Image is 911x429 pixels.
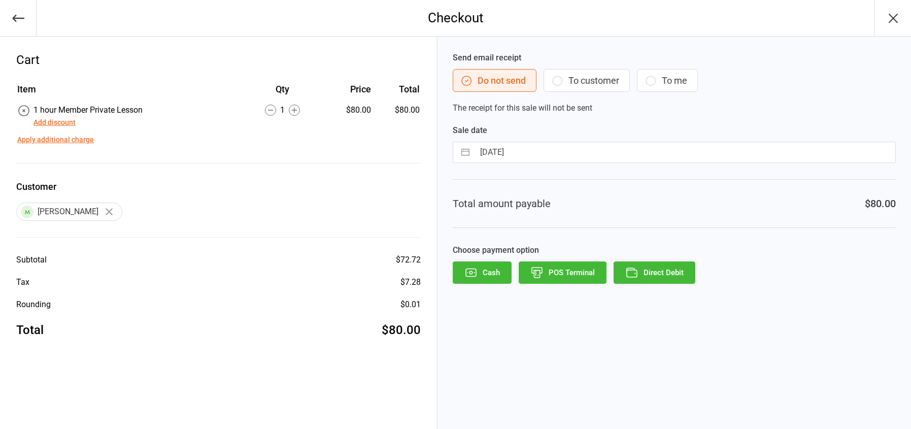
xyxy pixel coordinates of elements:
div: $80.00 [865,196,896,211]
div: [PERSON_NAME] [16,203,122,221]
div: Price [324,82,371,96]
label: Sale date [453,124,896,137]
div: Total [16,321,44,339]
div: 1 [242,104,324,116]
div: $80.00 [324,104,371,116]
div: $80.00 [382,321,421,339]
button: Add discount [33,117,76,128]
span: 1 hour Member Private Lesson [33,105,143,115]
button: To customer [544,69,630,92]
button: Direct Debit [614,261,695,284]
button: Apply additional charge [17,135,94,145]
div: Cart [16,51,421,69]
div: $72.72 [396,254,421,266]
td: $80.00 [375,104,419,128]
div: $0.01 [400,299,421,311]
label: Send email receipt [453,52,896,64]
th: Total [375,82,419,103]
button: Cash [453,261,512,284]
div: The receipt for this sale will not be sent [453,52,896,114]
label: Customer [16,180,421,193]
div: Tax [16,276,29,288]
div: Total amount payable [453,196,551,211]
button: POS Terminal [519,261,606,284]
button: To me [637,69,698,92]
th: Item [17,82,241,103]
label: Choose payment option [453,244,896,256]
div: $7.28 [400,276,421,288]
th: Qty [242,82,324,103]
div: Rounding [16,299,51,311]
button: Do not send [453,69,536,92]
div: Subtotal [16,254,47,266]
